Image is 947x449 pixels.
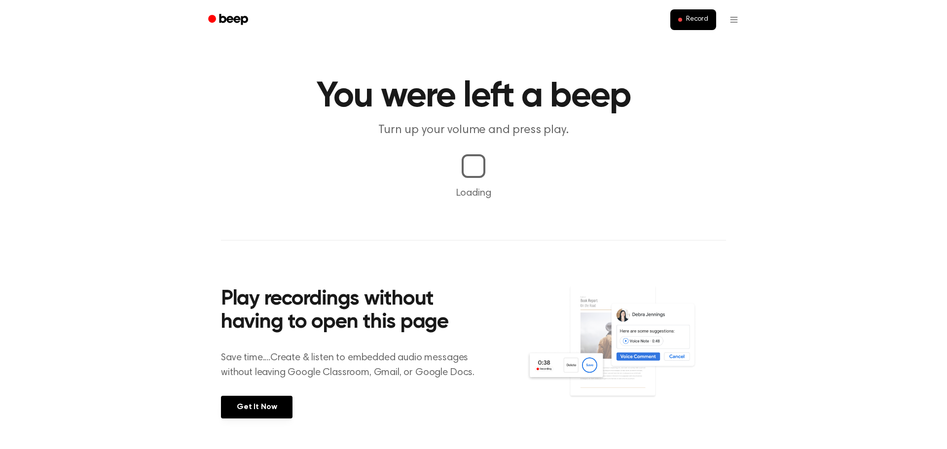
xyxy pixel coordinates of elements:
[284,122,663,138] p: Turn up your volume and press play.
[12,186,935,201] p: Loading
[722,8,746,32] button: Open menu
[670,9,716,30] button: Record
[201,10,257,30] a: Beep
[221,396,292,418] a: Get It Now
[526,285,726,417] img: Voice Comments on Docs and Recording Widget
[686,15,708,24] span: Record
[221,79,726,114] h1: You were left a beep
[221,288,487,335] h2: Play recordings without having to open this page
[221,350,487,380] p: Save time....Create & listen to embedded audio messages without leaving Google Classroom, Gmail, ...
